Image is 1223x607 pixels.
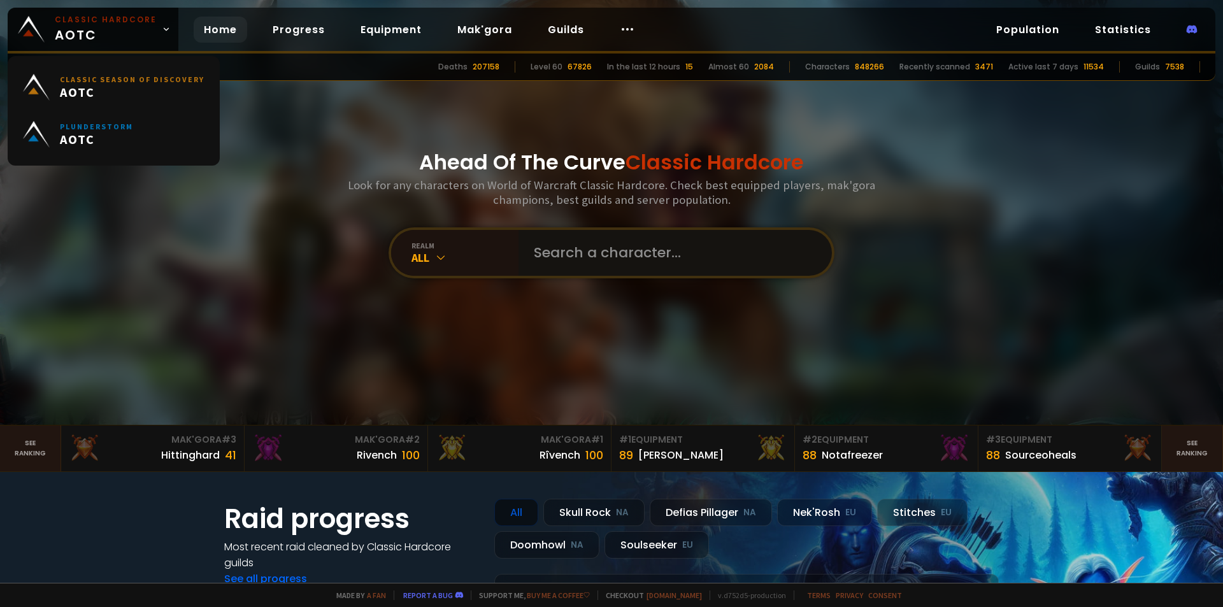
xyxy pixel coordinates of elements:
[225,446,236,464] div: 41
[403,590,453,600] a: Report a bug
[411,250,519,265] div: All
[367,590,386,600] a: a fan
[803,446,817,464] div: 88
[222,433,236,446] span: # 3
[60,131,133,147] span: AOTC
[405,433,420,446] span: # 2
[15,111,212,158] a: PlunderstormAOTC
[619,446,633,464] div: 89
[986,17,1069,43] a: Population
[877,499,968,526] div: Stitches
[8,8,178,51] a: Classic HardcoreAOTC
[438,61,468,73] div: Deaths
[607,61,680,73] div: In the last 12 hours
[845,506,856,519] small: EU
[611,425,795,471] a: #1Equipment89[PERSON_NAME]
[447,17,522,43] a: Mak'gora
[685,61,693,73] div: 15
[1084,61,1104,73] div: 11534
[436,433,603,446] div: Mak'Gora
[15,64,212,111] a: Classic Season of DiscoveryAOTC
[494,499,538,526] div: All
[638,447,724,463] div: [PERSON_NAME]
[650,499,772,526] div: Defias Pillager
[428,425,611,471] a: Mak'Gora#1Rîvench100
[795,425,978,471] a: #2Equipment88Notafreezer
[597,590,702,600] span: Checkout
[527,590,590,600] a: Buy me a coffee
[55,14,157,45] span: AOTC
[1135,61,1160,73] div: Guilds
[836,590,863,600] a: Privacy
[224,539,479,571] h4: Most recent raid cleaned by Classic Hardcore guilds
[986,446,1000,464] div: 88
[568,61,592,73] div: 67826
[1005,447,1076,463] div: Sourceoheals
[855,61,884,73] div: 848266
[626,148,804,176] span: Classic Hardcore
[262,17,335,43] a: Progress
[252,433,420,446] div: Mak'Gora
[543,499,645,526] div: Skull Rock
[777,499,872,526] div: Nek'Rosh
[1162,425,1223,471] a: Seeranking
[807,590,831,600] a: Terms
[161,447,220,463] div: Hittinghard
[803,433,817,446] span: # 2
[619,433,631,446] span: # 1
[1165,61,1184,73] div: 7538
[60,122,133,131] small: Plunderstorm
[1008,61,1078,73] div: Active last 7 days
[55,14,157,25] small: Classic Hardcore
[754,61,774,73] div: 2084
[526,230,817,276] input: Search a character...
[591,433,603,446] span: # 1
[743,506,756,519] small: NA
[224,571,307,586] a: See all progress
[616,506,629,519] small: NA
[419,147,804,178] h1: Ahead Of The Curve
[538,17,594,43] a: Guilds
[647,590,702,600] a: [DOMAIN_NAME]
[978,425,1162,471] a: #3Equipment88Sourceoheals
[604,531,709,559] div: Soulseeker
[682,539,693,552] small: EU
[975,61,993,73] div: 3471
[69,433,236,446] div: Mak'Gora
[986,433,1154,446] div: Equipment
[585,446,603,464] div: 100
[350,17,432,43] a: Equipment
[805,61,850,73] div: Characters
[224,499,479,539] h1: Raid progress
[60,84,204,100] span: AOTC
[194,17,247,43] a: Home
[571,539,583,552] small: NA
[473,61,499,73] div: 207158
[540,447,580,463] div: Rîvench
[343,178,880,207] h3: Look for any characters on World of Warcraft Classic Hardcore. Check best equipped players, mak'g...
[531,61,562,73] div: Level 60
[619,433,787,446] div: Equipment
[329,590,386,600] span: Made by
[494,531,599,559] div: Doomhowl
[471,590,590,600] span: Support me,
[245,425,428,471] a: Mak'Gora#2Rivench100
[986,433,1001,446] span: # 3
[60,75,204,84] small: Classic Season of Discovery
[822,447,883,463] div: Notafreezer
[1085,17,1161,43] a: Statistics
[357,447,397,463] div: Rivench
[803,433,970,446] div: Equipment
[899,61,970,73] div: Recently scanned
[710,590,786,600] span: v. d752d5 - production
[868,590,902,600] a: Consent
[411,241,519,250] div: realm
[402,446,420,464] div: 100
[941,506,952,519] small: EU
[61,425,245,471] a: Mak'Gora#3Hittinghard41
[708,61,749,73] div: Almost 60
